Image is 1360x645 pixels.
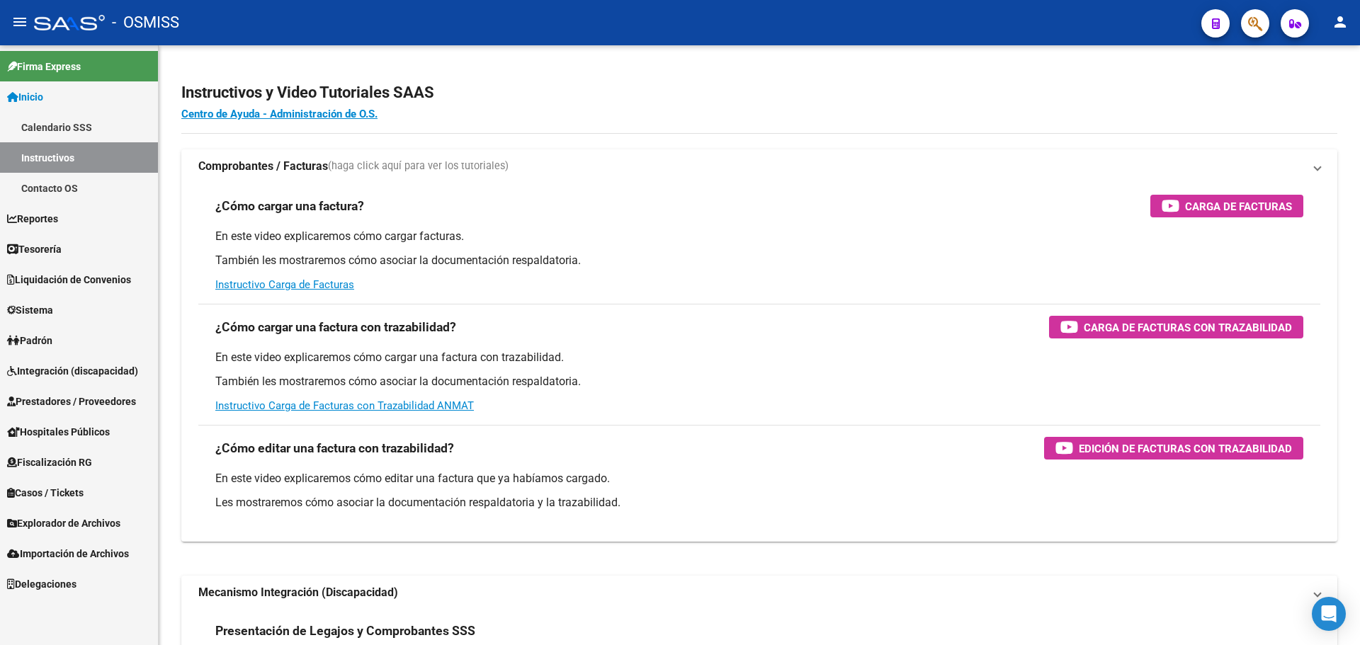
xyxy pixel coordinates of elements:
a: Instructivo Carga de Facturas con Trazabilidad ANMAT [215,399,474,412]
span: Prestadores / Proveedores [7,394,136,409]
span: Carga de Facturas [1185,198,1292,215]
span: Liquidación de Convenios [7,272,131,287]
p: En este video explicaremos cómo cargar facturas. [215,229,1303,244]
h3: ¿Cómo editar una factura con trazabilidad? [215,438,454,458]
h3: ¿Cómo cargar una factura con trazabilidad? [215,317,456,337]
h3: ¿Cómo cargar una factura? [215,196,364,216]
mat-expansion-panel-header: Mecanismo Integración (Discapacidad) [181,576,1337,610]
span: Delegaciones [7,576,76,592]
span: Casos / Tickets [7,485,84,501]
mat-icon: person [1332,13,1349,30]
div: Comprobantes / Facturas(haga click aquí para ver los tutoriales) [181,183,1337,542]
h3: Presentación de Legajos y Comprobantes SSS [215,621,475,641]
p: Les mostraremos cómo asociar la documentación respaldatoria y la trazabilidad. [215,495,1303,510]
span: Padrón [7,333,52,348]
div: Open Intercom Messenger [1312,597,1346,631]
span: Fiscalización RG [7,455,92,470]
span: Hospitales Públicos [7,424,110,440]
p: También les mostraremos cómo asociar la documentación respaldatoria. [215,374,1303,389]
strong: Mecanismo Integración (Discapacidad) [198,585,398,600]
span: Edición de Facturas con Trazabilidad [1079,440,1292,457]
button: Carga de Facturas con Trazabilidad [1049,316,1303,338]
a: Centro de Ayuda - Administración de O.S. [181,108,378,120]
p: En este video explicaremos cómo cargar una factura con trazabilidad. [215,350,1303,365]
span: Firma Express [7,59,81,74]
a: Instructivo Carga de Facturas [215,278,354,291]
span: - OSMISS [112,7,179,38]
p: En este video explicaremos cómo editar una factura que ya habíamos cargado. [215,471,1303,486]
button: Edición de Facturas con Trazabilidad [1044,437,1303,460]
mat-expansion-panel-header: Comprobantes / Facturas(haga click aquí para ver los tutoriales) [181,149,1337,183]
span: Integración (discapacidad) [7,363,138,379]
span: Explorador de Archivos [7,515,120,531]
span: Reportes [7,211,58,227]
button: Carga de Facturas [1150,195,1303,217]
span: Inicio [7,89,43,105]
p: También les mostraremos cómo asociar la documentación respaldatoria. [215,253,1303,268]
span: Carga de Facturas con Trazabilidad [1084,319,1292,336]
span: Importación de Archivos [7,546,129,561]
mat-icon: menu [11,13,28,30]
span: Sistema [7,302,53,318]
span: (haga click aquí para ver los tutoriales) [328,159,509,174]
h2: Instructivos y Video Tutoriales SAAS [181,79,1337,106]
strong: Comprobantes / Facturas [198,159,328,174]
span: Tesorería [7,241,62,257]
